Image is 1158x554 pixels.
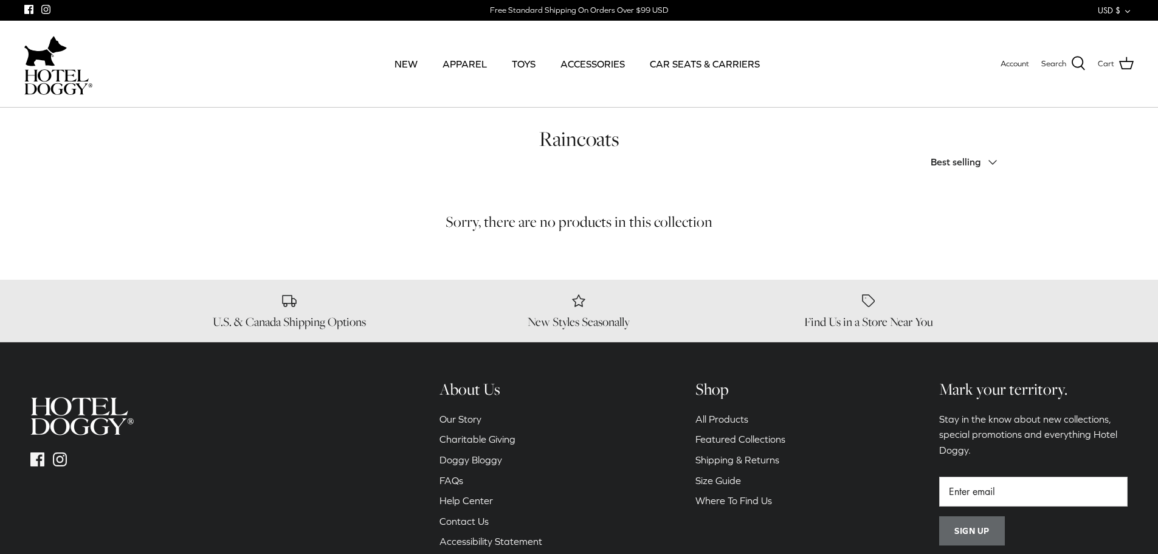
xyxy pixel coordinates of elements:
[24,69,92,95] img: hoteldoggycom
[154,292,426,330] a: U.S. & Canada Shipping Options
[550,43,636,85] a: ACCESSORIES
[53,452,67,466] a: Instagram
[1098,58,1114,71] span: Cart
[24,33,92,95] a: hoteldoggycom
[1001,59,1029,68] span: Account
[733,292,1005,330] a: Find Us in a Store Near You
[439,495,493,506] a: Help Center
[439,454,502,465] a: Doggy Bloggy
[695,434,785,445] a: Featured Collections
[695,414,748,424] a: All Products
[443,314,715,330] h6: New Styles Seasonally
[154,314,426,330] h6: U.S. & Canada Shipping Options
[1041,56,1086,72] a: Search
[30,452,44,466] a: Facebook
[24,5,33,14] a: Facebook
[695,495,772,506] a: Where To Find Us
[695,454,779,465] a: Shipping & Returns
[439,475,463,486] a: FAQs
[439,536,542,547] a: Accessibility Statement
[939,379,1128,400] h6: Mark your territory.
[1001,58,1029,71] a: Account
[154,212,1005,231] h5: Sorry, there are no products in this collection
[490,1,668,19] a: Free Standard Shipping On Orders Over $99 USD
[931,149,1005,176] button: Best selling
[695,475,741,486] a: Size Guide
[439,516,489,527] a: Contact Us
[501,43,546,85] a: TOYS
[1041,58,1066,71] span: Search
[432,43,498,85] a: APPAREL
[490,5,668,16] div: Free Standard Shipping On Orders Over $99 USD
[639,43,771,85] a: CAR SEATS & CARRIERS
[1098,56,1134,72] a: Cart
[154,126,1005,152] h1: Raincoats
[695,379,785,400] h6: Shop
[41,5,50,14] a: Instagram
[939,412,1128,459] p: Stay in the know about new collections, special promotions and everything Hotel Doggy.
[439,414,481,424] a: Our Story
[439,434,515,445] a: Charitable Giving
[181,43,974,85] div: Primary navigation
[939,516,1005,545] button: Sign up
[939,477,1128,507] input: Email
[30,397,134,435] img: hoteldoggycom
[733,314,1005,330] h6: Find Us in a Store Near You
[931,156,981,167] span: Best selling
[24,33,67,69] img: dog-icon.svg
[384,43,429,85] a: NEW
[439,379,542,400] h6: About Us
